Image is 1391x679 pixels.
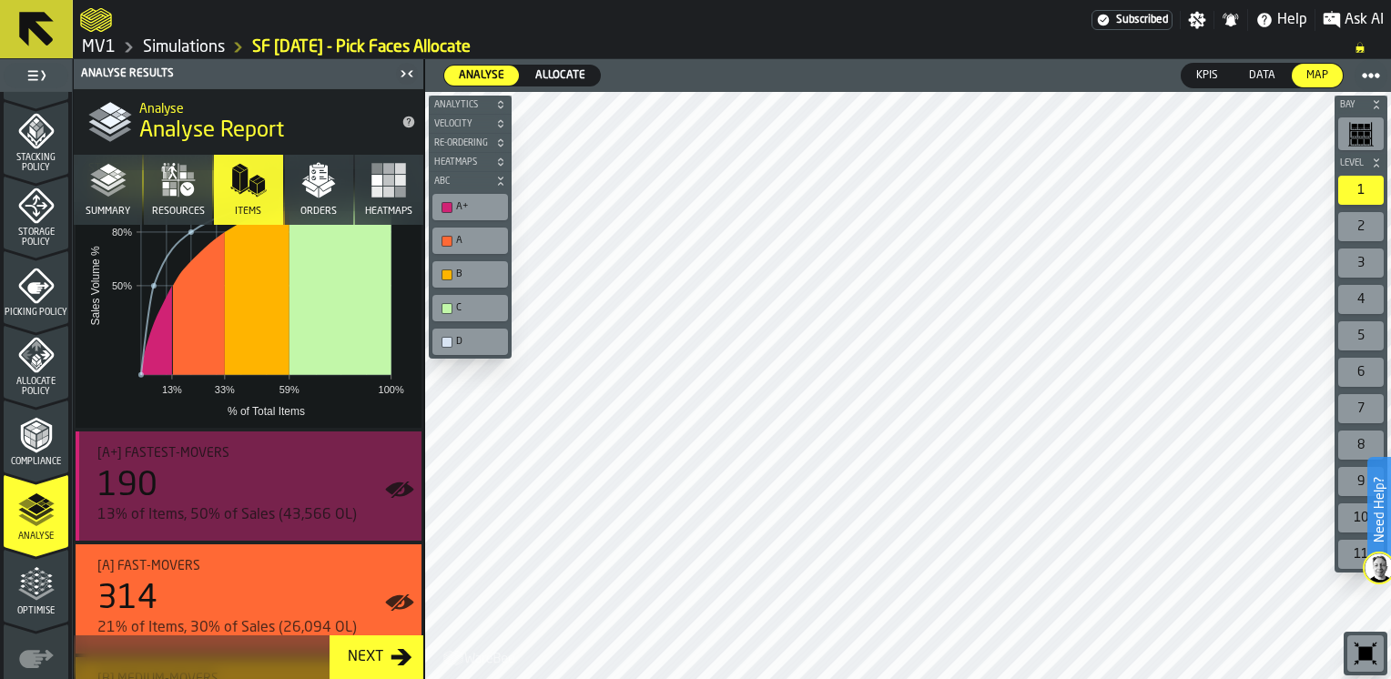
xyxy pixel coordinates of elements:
span: Picking Policy [4,308,68,318]
a: link-to-/wh/i/3ccf57d1-1e0c-4a81-a3bb-c2011c5f0d50 [82,37,116,57]
span: Heatmaps [365,206,412,218]
span: Items [235,206,261,218]
span: Bay [1336,100,1367,110]
div: 9 [1338,467,1384,496]
label: button-switch-multi-Data [1234,63,1291,88]
div: A+ [456,201,503,213]
text: % of Total Items [228,405,305,418]
nav: Breadcrumb [80,36,1384,58]
label: button-toggle-Toggle Full Menu [4,63,68,88]
div: 10 [1338,503,1384,532]
div: thumb [521,66,600,86]
div: Title [97,446,407,461]
div: button-toolbar-undefined [1335,172,1387,208]
div: Analyse Results [77,67,394,80]
span: Stacking Policy [4,153,68,173]
svg: Reset zoom and position [1351,639,1380,668]
button: button- [429,172,512,190]
span: Analyse Report [139,117,284,146]
span: Analyse [452,67,512,84]
div: thumb [1292,64,1343,87]
label: button-toggle-Show on Map [385,431,414,541]
div: 2 [1338,212,1384,241]
text: 100% [379,384,404,395]
span: ABC [431,177,492,187]
h2: Sub Title [139,98,387,117]
button: button- [429,134,512,152]
span: Data [1242,67,1283,84]
li: menu Routing [4,26,68,99]
div: 190 [97,468,157,504]
div: 8 [1338,431,1384,460]
div: 21% of Items, 30% of Sales (26,094 OL) [97,617,407,639]
a: link-to-/wh/i/3ccf57d1-1e0c-4a81-a3bb-c2011c5f0d50/simulations/bf352148-c3f6-4ed4-abe1-23091ea896b7 [252,37,471,57]
span: KPIs [1189,67,1225,84]
div: B [456,269,503,280]
div: 1 [1338,176,1384,205]
div: B [436,265,504,284]
div: A [436,231,504,250]
button: button- [1335,96,1387,114]
div: title-Analyse Report [74,89,423,155]
div: 314 [97,581,157,617]
text: 80% [112,227,132,238]
span: Ask AI [1345,9,1384,31]
label: button-toggle-Help [1248,9,1315,31]
li: menu Optimise [4,549,68,622]
div: button-toolbar-undefined [1335,390,1387,427]
div: thumb [444,66,519,86]
div: thumb [1234,64,1290,87]
div: A [456,235,503,247]
span: Compliance [4,457,68,467]
div: D [436,332,504,351]
label: button-switch-multi-Map [1291,63,1344,88]
label: button-switch-multi-Allocate [520,65,601,86]
li: menu Compliance [4,400,68,472]
span: Analyse [4,532,68,542]
div: Title [97,559,407,573]
button: button-Next [330,635,423,679]
div: Next [340,646,391,668]
div: button-toolbar-undefined [1335,208,1387,245]
text: 59% [279,384,300,395]
li: menu Allocate Policy [4,325,68,398]
button: button- [1335,154,1387,172]
div: button-toolbar-undefined [1335,114,1387,154]
div: button-toolbar-undefined [429,258,512,291]
span: Summary [86,206,130,218]
span: [A+] Fastest-movers [97,446,229,461]
div: 7 [1338,394,1384,423]
a: link-to-/wh/i/3ccf57d1-1e0c-4a81-a3bb-c2011c5f0d50/settings/billing [1091,10,1173,30]
div: C [456,302,503,314]
li: menu Analyse [4,474,68,547]
div: button-toolbar-undefined [1335,427,1387,463]
div: button-toolbar-undefined [1344,632,1387,675]
span: Level [1336,158,1367,168]
div: stat-[A+] Fastest-movers [76,431,421,541]
header: Analyse Results [74,59,423,89]
span: Map [1299,67,1335,84]
span: Subscribed [1116,14,1168,26]
div: C [436,299,504,318]
label: button-toggle-Close me [394,63,420,85]
div: button-toolbar-undefined [1335,318,1387,354]
div: 11 [1338,540,1384,569]
div: 5 [1338,321,1384,350]
span: Heatmaps [431,157,492,167]
div: 13% of Items, 50% of Sales (43,566 OL) [97,504,407,526]
span: Resources [152,206,205,218]
span: [A] Fast-movers [97,559,200,573]
span: Storage Policy [4,228,68,248]
label: button-toggle-Settings [1181,11,1213,29]
label: Need Help? [1369,459,1389,561]
label: button-toggle-Notifications [1214,11,1247,29]
text: 13% [162,384,182,395]
label: button-toggle-Show on Map [385,544,414,654]
label: button-switch-multi-KPIs [1181,63,1234,88]
div: 4 [1338,285,1384,314]
span: Help [1277,9,1307,31]
a: logo-header [80,4,112,36]
a: logo-header [429,639,532,675]
button: button- [429,153,512,171]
